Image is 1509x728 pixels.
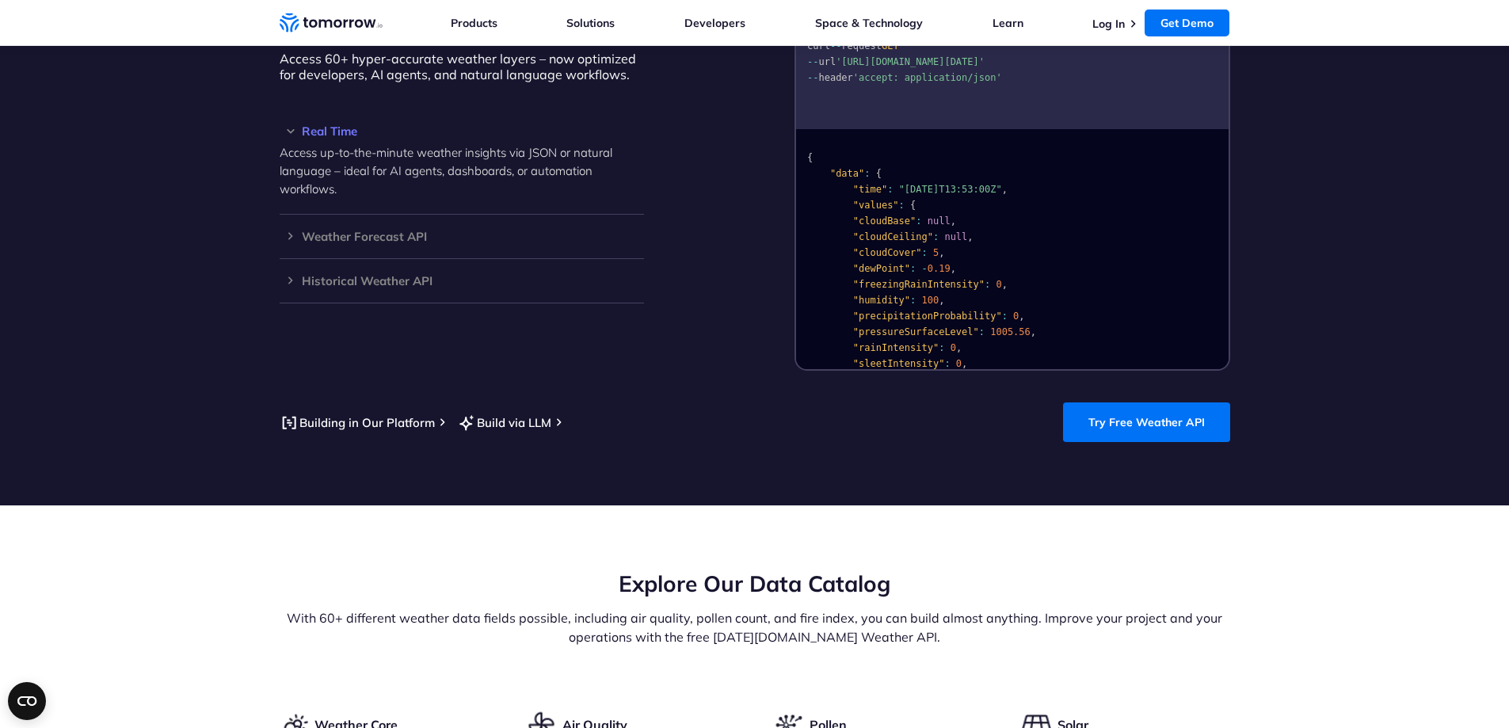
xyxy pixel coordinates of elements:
[852,326,978,337] span: "pressureSurfaceLevel"
[955,358,961,369] span: 0
[984,279,989,290] span: :
[457,413,551,433] a: Build via LLM
[280,413,435,433] a: Building in Our Platform
[280,51,644,82] p: Access 60+ hyper-accurate weather layers – now optimized for developers, AI agents, and natural l...
[939,295,944,306] span: ,
[818,56,836,67] span: url
[807,56,818,67] span: --
[280,608,1230,646] p: With 60+ different weather data fields possible, including air quality, pollen count, and fire in...
[927,263,950,274] span: 0.19
[910,263,916,274] span: :
[944,231,967,242] span: null
[280,231,644,242] h3: Weather Forecast API
[807,40,830,51] span: curl
[807,72,818,83] span: --
[944,358,950,369] span: :
[898,200,904,211] span: :
[280,275,644,287] h3: Historical Weather API
[898,184,1001,195] span: "[DATE]T13:53:00Z"
[939,342,944,353] span: :
[1001,311,1007,322] span: :
[950,263,955,274] span: ,
[852,184,886,195] span: "time"
[852,72,1001,83] span: 'accept: application/json'
[955,342,961,353] span: ,
[978,326,984,337] span: :
[950,215,955,227] span: ,
[852,279,984,290] span: "freezingRainIntensity"
[280,143,644,198] p: Access up-to-the-minute weather insights via JSON or natural language – ideal for AI agents, dash...
[852,358,944,369] span: "sleetIntensity"
[829,168,863,179] span: "data"
[836,56,985,67] span: '[URL][DOMAIN_NAME][DATE]'
[852,311,1001,322] span: "precipitationProbability"
[967,231,973,242] span: ,
[1013,311,1019,322] span: 0
[852,200,898,211] span: "values"
[910,200,916,211] span: {
[932,247,938,258] span: 5
[280,125,644,137] h3: Real Time
[829,40,840,51] span: --
[864,168,870,179] span: :
[451,16,497,30] a: Products
[950,342,955,353] span: 0
[841,40,882,51] span: request
[280,11,383,35] a: Home link
[939,247,944,258] span: ,
[881,40,898,51] span: GET
[280,569,1230,599] h2: Explore Our Data Catalog
[1019,311,1024,322] span: ,
[8,682,46,720] button: Open CMP widget
[852,342,938,353] span: "rainIntensity"
[818,72,852,83] span: header
[815,16,923,30] a: Space & Technology
[1092,17,1125,31] a: Log In
[993,16,1023,30] a: Learn
[875,168,881,179] span: {
[1063,402,1230,442] a: Try Free Weather API
[852,231,932,242] span: "cloudCeiling"
[916,215,921,227] span: :
[921,263,927,274] span: -
[852,247,921,258] span: "cloudCover"
[684,16,745,30] a: Developers
[910,295,916,306] span: :
[996,279,1001,290] span: 0
[962,358,967,369] span: ,
[887,184,893,195] span: :
[990,326,1031,337] span: 1005.56
[1001,279,1007,290] span: ,
[852,295,909,306] span: "humidity"
[1145,10,1229,36] a: Get Demo
[566,16,615,30] a: Solutions
[1001,184,1007,195] span: ,
[932,231,938,242] span: :
[807,152,813,163] span: {
[852,263,909,274] span: "dewPoint"
[921,247,927,258] span: :
[852,215,915,227] span: "cloudBase"
[1030,326,1035,337] span: ,
[921,295,939,306] span: 100
[927,215,950,227] span: null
